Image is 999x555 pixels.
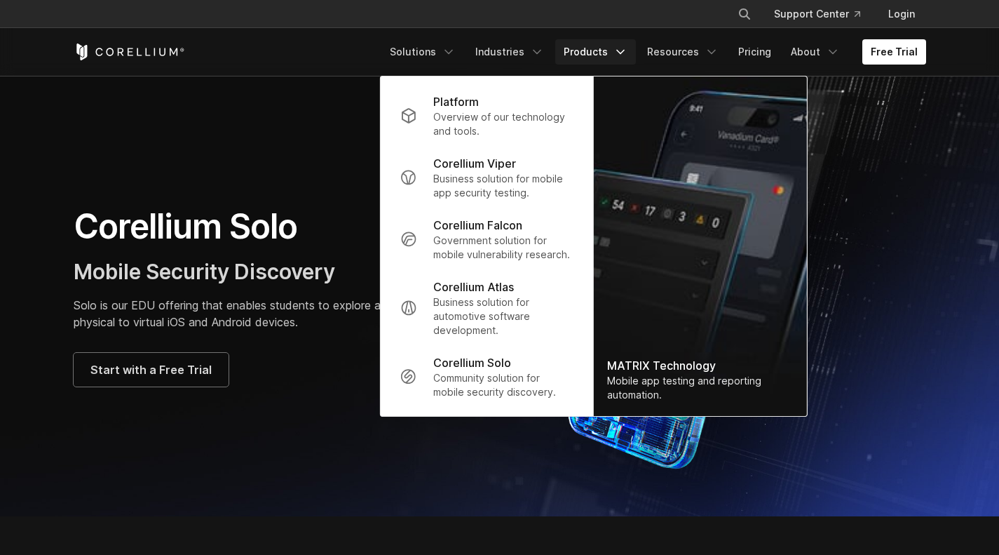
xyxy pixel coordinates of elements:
a: About [782,39,848,65]
h1: Corellium Solo [74,206,486,248]
a: Platform Overview of our technology and tools. [388,85,584,147]
a: Login [877,1,926,27]
p: Business solution for mobile app security testing. [433,172,573,200]
div: Mobile app testing and reporting automation. [607,374,792,402]
p: Corellium Atlas [433,279,514,295]
p: Business solution for automotive software development. [433,295,573,337]
a: Products [555,39,636,65]
div: MATRIX Technology [607,357,792,374]
p: Corellium Solo [433,354,511,371]
a: MATRIX Technology Mobile app testing and reporting automation. [593,76,806,416]
a: Start with a Free Trial [74,353,229,387]
a: Industries [467,39,552,65]
a: Support Center [763,1,871,27]
span: Start with a Free Trial [90,361,212,378]
img: Matrix_WebNav_1x [593,76,806,416]
a: Corellium Viper Business solution for mobile app security testing. [388,147,584,208]
p: Solo is our EDU offering that enables students to explore and shift work from physical to virtual... [74,297,486,330]
a: Corellium Atlas Business solution for automotive software development. [388,270,584,346]
a: Free Trial [862,39,926,65]
p: Corellium Falcon [433,217,522,234]
a: Corellium Solo Community solution for mobile security discovery. [388,346,584,408]
p: Platform [433,93,479,110]
p: Government solution for mobile vulnerability research. [433,234,573,262]
a: Corellium Home [74,44,185,60]
div: Navigation Menu [381,39,926,65]
p: Community solution for mobile security discovery. [433,371,573,399]
a: Corellium Falcon Government solution for mobile vulnerability research. [388,208,584,270]
a: Resources [639,39,727,65]
a: Solutions [381,39,464,65]
div: Navigation Menu [721,1,926,27]
span: Mobile Security Discovery [74,259,335,284]
button: Search [732,1,757,27]
p: Corellium Viper [433,155,516,172]
a: Pricing [730,39,780,65]
p: Overview of our technology and tools. [433,110,573,138]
